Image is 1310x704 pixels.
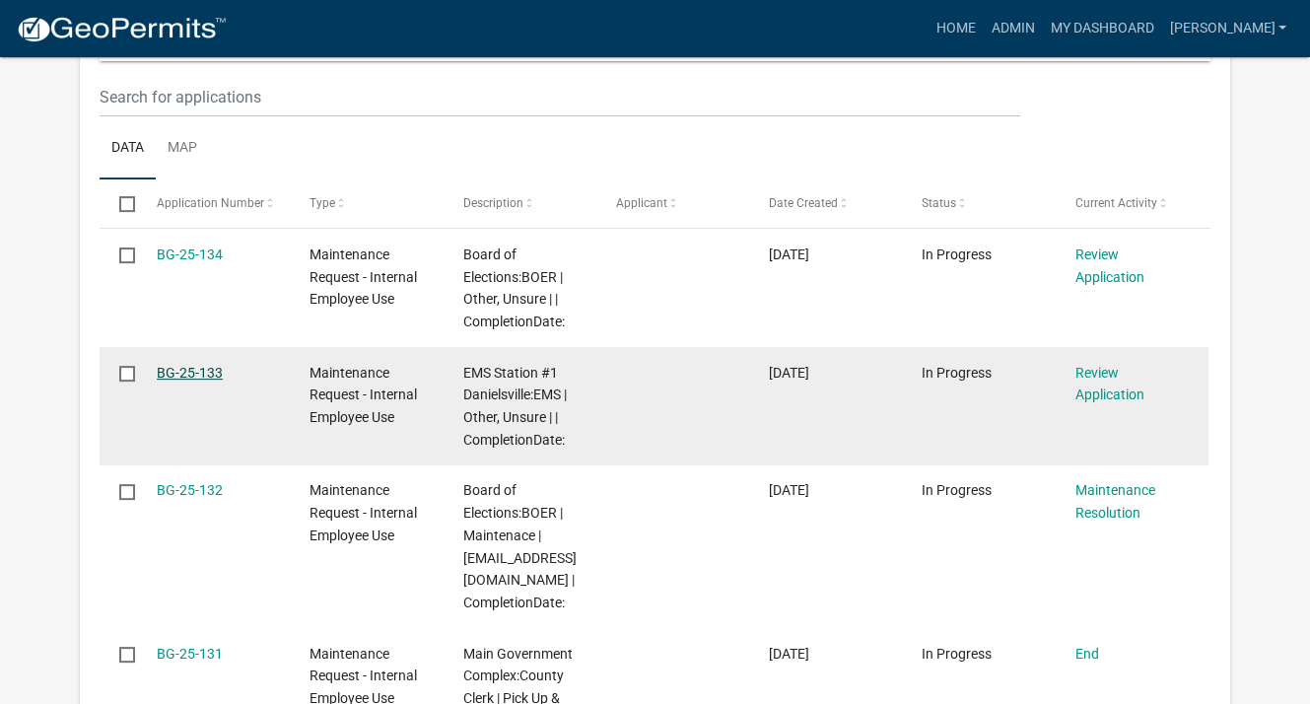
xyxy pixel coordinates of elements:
[1042,10,1161,47] a: My Dashboard
[1074,365,1143,403] a: Review Application
[1074,196,1156,210] span: Current Activity
[444,179,596,227] datatable-header-cell: Description
[597,179,750,227] datatable-header-cell: Applicant
[769,365,809,381] span: 10/08/2025
[1074,482,1154,521] a: Maintenance Resolution
[750,179,903,227] datatable-header-cell: Date Created
[291,179,444,227] datatable-header-cell: Type
[1074,646,1098,662] a: End
[462,365,566,448] span: EMS Station #1 Danielsville:EMS | Other, Unsure | | CompletionDate:
[100,117,156,180] a: Data
[903,179,1056,227] datatable-header-cell: Status
[1074,246,1143,285] a: Review Application
[1161,10,1294,47] a: [PERSON_NAME]
[616,196,667,210] span: Applicant
[769,246,809,262] span: 10/08/2025
[769,196,838,210] span: Date Created
[157,365,223,381] a: BG-25-133
[462,196,522,210] span: Description
[157,246,223,262] a: BG-25-134
[769,482,809,498] span: 10/07/2025
[1056,179,1208,227] datatable-header-cell: Current Activity
[157,646,223,662] a: BG-25-131
[138,179,291,227] datatable-header-cell: Application Number
[310,365,417,426] span: Maintenance Request - Internal Employee Use
[100,179,137,227] datatable-header-cell: Select
[922,482,992,498] span: In Progress
[310,196,335,210] span: Type
[922,246,992,262] span: In Progress
[310,482,417,543] span: Maintenance Request - Internal Employee Use
[157,482,223,498] a: BG-25-132
[310,246,417,308] span: Maintenance Request - Internal Employee Use
[928,10,983,47] a: Home
[922,646,992,662] span: In Progress
[922,365,992,381] span: In Progress
[922,196,956,210] span: Status
[462,246,564,329] span: Board of Elections:BOER | Other, Unsure | | CompletionDate:
[462,482,576,610] span: Board of Elections:BOER | Maintenace | pmetz@madisonco.us | CompletionDate:
[156,117,209,180] a: Map
[983,10,1042,47] a: Admin
[769,646,809,662] span: 10/06/2025
[100,77,1019,117] input: Search for applications
[157,196,264,210] span: Application Number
